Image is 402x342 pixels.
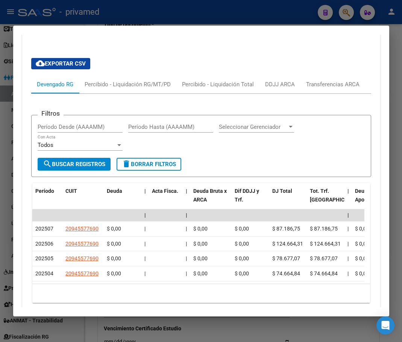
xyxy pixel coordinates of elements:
h3: Filtros [38,109,64,118]
span: $ 87.186,75 [310,226,338,232]
span: | [144,270,146,276]
span: Deuda Bruta x ARCA [193,188,227,203]
span: | [144,188,146,194]
span: $ 0,00 [107,241,121,247]
span: $ 0,00 [193,270,208,276]
span: | [347,226,349,232]
datatable-header-cell: Acta Fisca. [149,183,183,216]
mat-icon: cloud_download [36,59,45,68]
span: $ 0,00 [235,226,249,232]
span: $ 0,00 [235,270,249,276]
span: CUIT [65,188,77,194]
span: 202507 [35,226,53,232]
span: Deuda Aporte [355,188,371,203]
span: $ 0,00 [193,255,208,261]
span: | [186,241,187,247]
span: $ 78.677,07 [310,255,338,261]
span: | [144,212,146,218]
span: 202505 [35,255,53,261]
datatable-header-cell: CUIT [62,183,104,216]
datatable-header-cell: Deuda Aporte [352,183,390,216]
span: Deuda [107,188,122,194]
span: $ 87.186,75 [272,226,300,232]
datatable-header-cell: | [183,183,190,216]
datatable-header-cell: | [141,183,149,216]
button: Borrar Filtros [117,158,181,171]
span: | [144,241,146,247]
span: $ 0,00 [235,255,249,261]
span: | [186,255,187,261]
button: Buscar Registros [38,158,111,171]
span: | [347,270,349,276]
span: $ 0,00 [355,241,369,247]
span: | [347,241,349,247]
span: $ 74.664,84 [310,270,338,276]
span: DJ Total [272,188,292,194]
mat-icon: delete [122,159,131,168]
datatable-header-cell: | [344,183,352,216]
button: Exportar CSV [31,58,90,69]
span: $ 0,00 [355,226,369,232]
div: Devengado RG [37,80,73,89]
span: | [347,212,349,218]
datatable-header-cell: Deuda [104,183,141,216]
span: Borrar Filtros [122,161,176,168]
datatable-header-cell: Tot. Trf. Bruto [307,183,344,216]
datatable-header-cell: Dif DDJJ y Trf. [232,183,269,216]
span: $ 0,00 [355,270,369,276]
div: Percibido - Liquidación RG/MT/PD [85,80,171,89]
span: $ 0,00 [193,241,208,247]
span: Dif DDJJ y Trf. [235,188,259,203]
span: $ 0,00 [235,241,249,247]
span: 20945577690 [65,226,99,232]
span: $ 0,00 [107,255,121,261]
span: 20945577690 [65,241,99,247]
span: $ 0,00 [107,226,121,232]
span: 20945577690 [65,255,99,261]
span: 202506 [35,241,53,247]
div: Transferencias ARCA [306,80,360,89]
span: | [186,212,187,218]
span: 202504 [35,270,53,276]
span: | [186,226,187,232]
datatable-header-cell: Deuda Bruta x ARCA [190,183,232,216]
span: Exportar CSV [36,60,86,67]
div: Percibido - Liquidación Total [182,80,254,89]
div: Aportes y Contribuciones del Afiliado: 20947483774 [22,40,380,321]
span: Acta Fisca. [152,188,178,194]
span: 20945577690 [65,270,99,276]
mat-icon: search [43,159,52,168]
span: | [144,226,146,232]
datatable-header-cell: DJ Total [269,183,307,216]
span: Buscar Registros [43,161,105,168]
span: Tot. Trf. [GEOGRAPHIC_DATA] [310,188,361,203]
span: | [186,270,187,276]
span: | [186,188,187,194]
span: | [144,255,146,261]
span: $ 0,00 [107,270,121,276]
span: Período [35,188,54,194]
div: DDJJ ARCA [265,80,295,89]
datatable-header-cell: Período [32,183,62,216]
span: $ 74.664,84 [272,270,300,276]
span: Todos [38,142,53,148]
span: | [347,188,349,194]
span: | [347,255,349,261]
span: $ 124.664,31 [310,241,341,247]
span: $ 0,00 [355,255,369,261]
span: $ 78.677,07 [272,255,300,261]
span: $ 0,00 [193,226,208,232]
span: Seleccionar Gerenciador [219,124,287,130]
span: $ 124.664,31 [272,241,303,247]
div: Open Intercom Messenger [376,316,394,334]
